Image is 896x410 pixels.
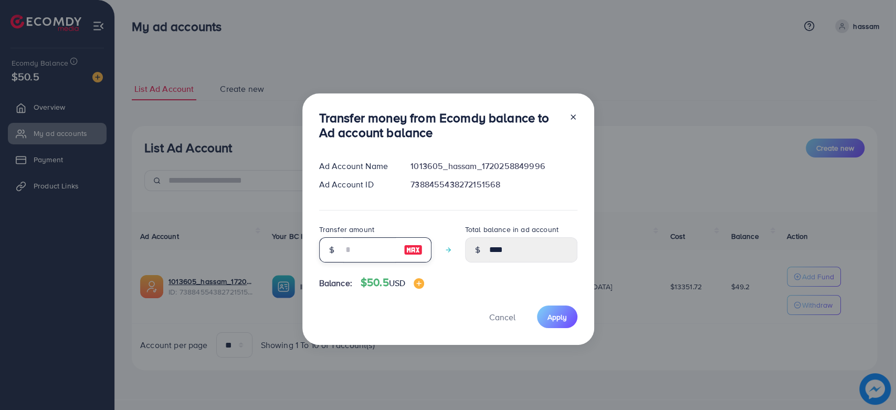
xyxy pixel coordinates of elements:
button: Cancel [476,306,529,328]
img: image [404,244,423,256]
span: Cancel [489,311,515,323]
span: USD [389,277,405,289]
div: 7388455438272151568 [402,178,585,191]
span: Balance: [319,277,352,289]
button: Apply [537,306,577,328]
div: Ad Account Name [311,160,403,172]
label: Transfer amount [319,224,374,235]
span: Apply [547,312,567,322]
h3: Transfer money from Ecomdy balance to Ad account balance [319,110,561,141]
div: Ad Account ID [311,178,403,191]
div: 1013605_hassam_1720258849996 [402,160,585,172]
h4: $50.5 [361,276,424,289]
img: image [414,278,424,289]
label: Total balance in ad account [465,224,558,235]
